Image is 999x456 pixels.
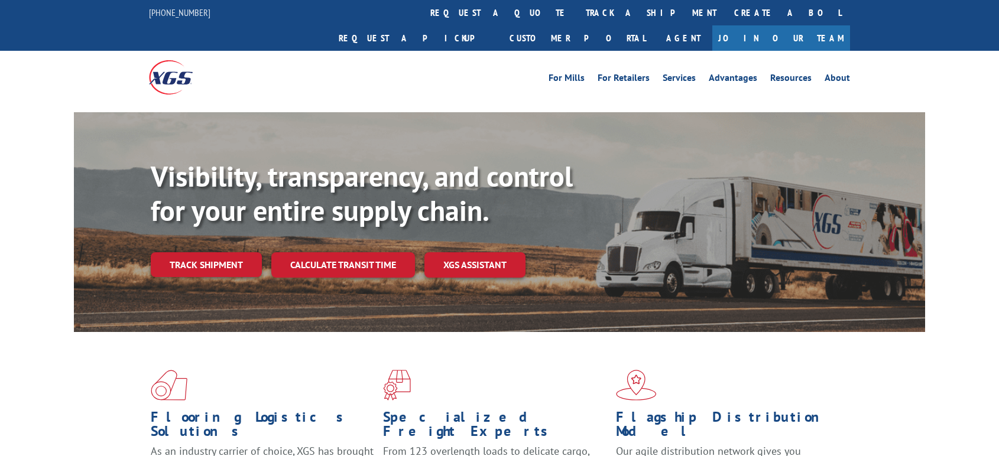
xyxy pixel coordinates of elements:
[501,25,654,51] a: Customer Portal
[383,370,411,400] img: xgs-icon-focused-on-flooring-red
[712,25,850,51] a: Join Our Team
[616,410,839,444] h1: Flagship Distribution Model
[770,73,812,86] a: Resources
[654,25,712,51] a: Agent
[709,73,757,86] a: Advantages
[825,73,850,86] a: About
[151,252,262,277] a: Track shipment
[616,370,657,400] img: xgs-icon-flagship-distribution-model-red
[151,158,573,229] b: Visibility, transparency, and control for your entire supply chain.
[151,410,374,444] h1: Flooring Logistics Solutions
[663,73,696,86] a: Services
[383,410,606,444] h1: Specialized Freight Experts
[598,73,650,86] a: For Retailers
[149,6,210,18] a: [PHONE_NUMBER]
[271,252,415,278] a: Calculate transit time
[330,25,501,51] a: Request a pickup
[424,252,526,278] a: XGS ASSISTANT
[151,370,187,400] img: xgs-icon-total-supply-chain-intelligence-red
[549,73,585,86] a: For Mills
